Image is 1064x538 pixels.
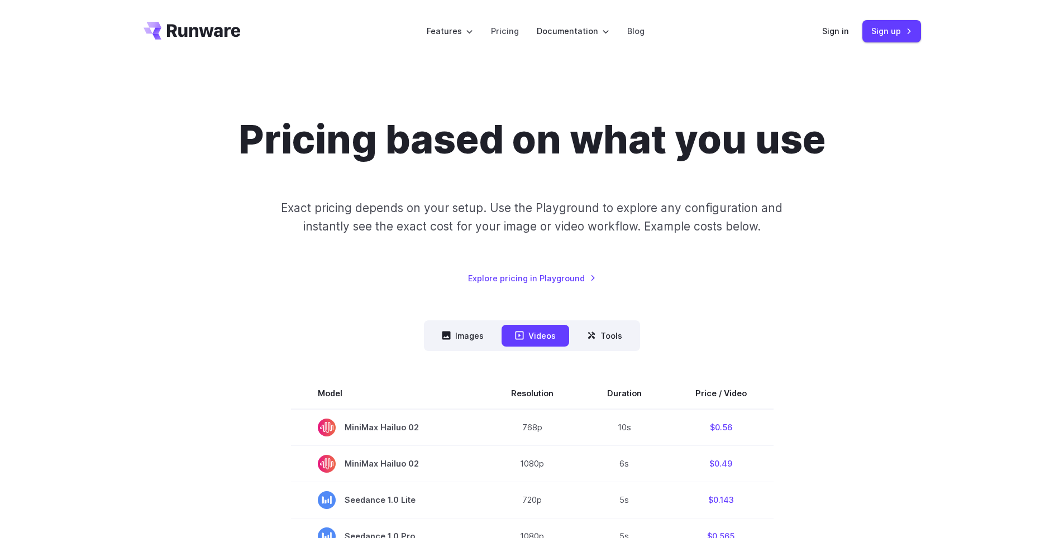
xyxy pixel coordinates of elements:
td: $0.56 [669,409,774,446]
button: Tools [574,325,636,347]
td: 5s [580,482,669,518]
span: Seedance 1.0 Lite [318,491,457,509]
a: Pricing [491,25,519,37]
td: 10s [580,409,669,446]
span: MiniMax Hailuo 02 [318,419,457,436]
th: Duration [580,378,669,409]
button: Images [428,325,497,347]
td: 720p [484,482,580,518]
h1: Pricing based on what you use [238,116,826,163]
td: $0.143 [669,482,774,518]
th: Price / Video [669,378,774,409]
td: 1080p [484,445,580,482]
p: Exact pricing depends on your setup. Use the Playground to explore any configuration and instantl... [260,199,804,236]
td: $0.49 [669,445,774,482]
span: MiniMax Hailuo 02 [318,455,457,473]
a: Go to / [144,22,241,40]
td: 6s [580,445,669,482]
th: Model [291,378,484,409]
a: Blog [627,25,645,37]
th: Resolution [484,378,580,409]
a: Sign in [822,25,849,37]
a: Sign up [862,20,921,42]
td: 768p [484,409,580,446]
button: Videos [502,325,569,347]
label: Features [427,25,473,37]
label: Documentation [537,25,609,37]
a: Explore pricing in Playground [468,272,596,285]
